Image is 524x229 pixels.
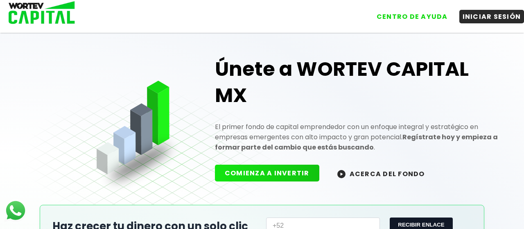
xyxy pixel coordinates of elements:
p: El primer fondo de capital emprendedor con un enfoque integral y estratégico en empresas emergent... [215,122,498,152]
img: wortev-capital-acerca-del-fondo [337,170,346,178]
img: logos_whatsapp-icon.242b2217.svg [4,199,27,222]
strong: Regístrate hoy y empieza a formar parte del cambio que estás buscando [215,132,498,152]
a: COMIENZA A INVERTIR [215,168,327,178]
button: CENTRO DE AYUDA [373,10,451,23]
button: ACERCA DEL FONDO [327,165,435,182]
button: COMIENZA A INVERTIR [215,165,319,181]
a: CENTRO DE AYUDA [365,4,451,23]
h1: Únete a WORTEV CAPITAL MX [215,56,498,109]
